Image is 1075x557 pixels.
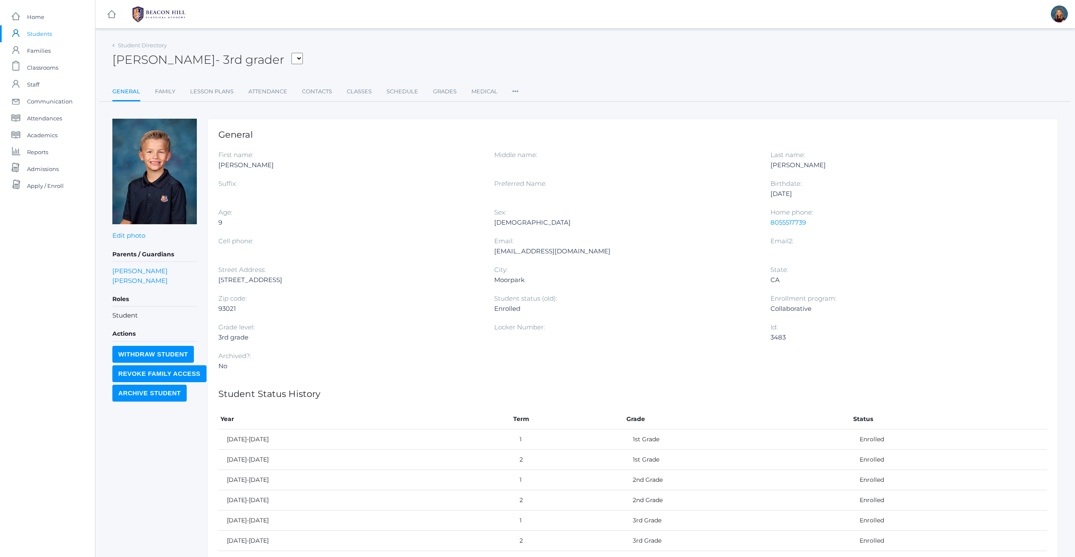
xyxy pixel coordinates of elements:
div: Enrolled [494,304,757,314]
span: Staff [27,76,39,93]
label: Sex: [494,208,506,216]
td: 1st Grade [624,429,851,450]
a: Classes [347,83,372,100]
th: Grade [624,409,851,429]
span: Academics [27,127,57,144]
h1: General [218,130,1047,139]
td: 1 [511,429,624,450]
div: [PERSON_NAME] [218,160,482,170]
a: Grades [433,83,457,100]
a: Student Directory [118,42,167,49]
h5: Actions [112,327,197,341]
th: Year [218,409,511,429]
td: 1 [511,470,624,490]
label: Email2: [770,237,793,245]
div: [EMAIL_ADDRESS][DOMAIN_NAME] [494,246,757,256]
div: Collaborative [770,304,1034,314]
h1: Student Status History [218,389,1047,399]
th: Term [511,409,624,429]
label: Id: [770,323,778,331]
td: Enrolled [851,490,1047,511]
td: [DATE]-[DATE] [218,450,511,470]
label: Cell phone: [218,237,253,245]
td: [DATE]-[DATE] [218,470,511,490]
input: Withdraw Student [112,346,194,363]
td: 2nd Grade [624,470,851,490]
h5: Parents / Guardians [112,247,197,262]
label: Student status (old): [494,294,557,302]
li: Student [112,311,197,321]
div: [DEMOGRAPHIC_DATA] [494,217,757,228]
span: Students [27,25,52,42]
a: Lesson Plans [190,83,234,100]
label: Preferred Name: [494,179,547,187]
label: State: [770,266,788,274]
a: Contacts [302,83,332,100]
a: Family [155,83,175,100]
span: Admissions [27,160,59,177]
td: 3rd Grade [624,511,851,531]
td: 1st Grade [624,450,851,470]
div: Moorpark [494,275,757,285]
div: 9 [218,217,482,228]
td: [DATE]-[DATE] [218,429,511,450]
label: Last name: [770,151,805,159]
span: Reports [27,144,48,160]
td: [DATE]-[DATE] [218,531,511,551]
label: Home phone: [770,208,813,216]
span: Attendances [27,110,62,127]
label: Street Address: [218,266,266,274]
td: 3rd Grade [624,531,851,551]
label: Zip code: [218,294,247,302]
input: Revoke Family Access [112,365,207,382]
div: [DATE] [770,189,1034,199]
td: 2nd Grade [624,490,851,511]
td: Enrolled [851,511,1047,531]
a: 8055517739 [770,218,806,226]
label: Suffix: [218,179,237,187]
a: [PERSON_NAME] [112,266,168,276]
span: Classrooms [27,59,58,76]
td: Enrolled [851,429,1047,450]
label: Birthdate: [770,179,802,187]
label: Archived?: [218,352,251,360]
span: Apply / Enroll [27,177,64,194]
td: Enrolled [851,470,1047,490]
a: General [112,83,140,101]
label: Enrollment program: [770,294,836,302]
img: Lukas Gregg [112,119,197,224]
a: Medical [471,83,498,100]
td: 1 [511,511,624,531]
th: Status [851,409,1047,429]
div: No [218,361,482,371]
label: Locker Number: [494,323,545,331]
div: [PERSON_NAME] [770,160,1034,170]
td: [DATE]-[DATE] [218,511,511,531]
div: [STREET_ADDRESS] [218,275,482,285]
div: CA [770,275,1034,285]
label: First name: [218,151,253,159]
td: 2 [511,531,624,551]
td: [DATE]-[DATE] [218,490,511,511]
h2: [PERSON_NAME] [112,53,303,66]
span: - 3rd grader [215,52,284,67]
a: Edit photo [112,231,145,239]
a: Schedule [386,83,418,100]
label: Email: [494,237,514,245]
label: Middle name: [494,151,537,159]
div: 3483 [770,332,1034,342]
input: Archive Student [112,385,187,402]
img: 1_BHCALogos-05.png [127,4,191,25]
label: City: [494,266,508,274]
a: [PERSON_NAME] [112,276,168,285]
span: Home [27,8,44,25]
label: Age: [218,208,232,216]
div: 93021 [218,304,482,314]
div: Lindsay Leeds [1051,5,1068,22]
label: Grade level: [218,323,255,331]
div: 3rd grade [218,332,482,342]
span: Communication [27,93,73,110]
span: Families [27,42,51,59]
td: Enrolled [851,531,1047,551]
td: Enrolled [851,450,1047,470]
